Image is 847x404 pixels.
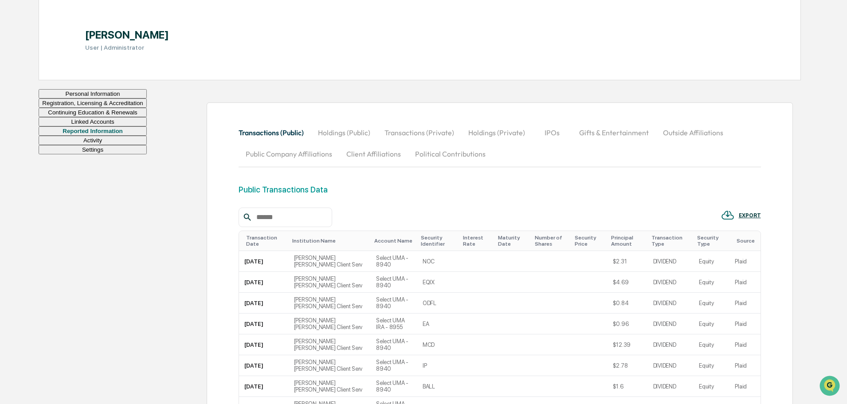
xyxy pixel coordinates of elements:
[417,355,460,376] td: IP
[729,272,760,293] td: Plaid
[611,235,644,247] div: Toggle SortBy
[5,125,59,141] a: 🔎Data Lookup
[371,272,417,293] td: Select UMA - 8940
[30,77,112,84] div: We're available if you need us!
[39,126,146,136] button: Reported Information
[721,208,734,222] img: EXPORT
[339,143,408,165] button: Client Affiliations
[9,19,161,33] p: How can we help?
[39,117,146,126] button: Linked Accounts
[85,28,169,41] h1: [PERSON_NAME]
[239,334,288,355] td: [DATE]
[498,235,527,247] div: Toggle SortBy
[18,112,57,121] span: Preclearance
[729,293,760,314] td: Plaid
[5,108,61,124] a: 🖐️Preclearance
[694,314,729,334] td: Equity
[9,129,16,137] div: 🔎
[729,355,760,376] td: Plaid
[246,235,285,247] div: Toggle SortBy
[608,314,648,334] td: $0.96
[289,355,371,376] td: [PERSON_NAME] [PERSON_NAME] Client Serv
[239,293,288,314] td: [DATE]
[694,355,729,376] td: Equity
[18,129,56,137] span: Data Lookup
[61,108,114,124] a: 🗄️Attestations
[377,122,461,143] button: Transactions (Private)
[239,122,311,143] button: Transactions (Public)
[729,251,760,272] td: Plaid
[656,122,730,143] button: Outside Affiliations
[694,376,729,397] td: Equity
[417,293,460,314] td: ODFL
[648,293,694,314] td: DIVIDEND
[608,334,648,355] td: $12.39
[648,272,694,293] td: DIVIDEND
[39,145,146,154] button: Settings
[421,235,456,247] div: Toggle SortBy
[239,143,339,165] button: Public Company Affiliations
[39,108,146,117] button: Continuing Education & Renewals
[648,334,694,355] td: DIVIDEND
[729,334,760,355] td: Plaid
[289,334,371,355] td: [PERSON_NAME] [PERSON_NAME] Client Serv
[30,68,145,77] div: Start new chat
[374,238,414,244] div: Toggle SortBy
[648,251,694,272] td: DIVIDEND
[289,272,371,293] td: [PERSON_NAME] [PERSON_NAME] Client Serv
[73,112,110,121] span: Attestations
[371,334,417,355] td: Select UMA - 8940
[417,314,460,334] td: EA
[289,293,371,314] td: [PERSON_NAME] [PERSON_NAME] Client Serv
[463,235,491,247] div: Toggle SortBy
[9,68,25,84] img: 1746055101610-c473b297-6a78-478c-a979-82029cc54cd1
[289,251,371,272] td: [PERSON_NAME] [PERSON_NAME] Client Serv
[697,235,726,247] div: Toggle SortBy
[575,235,604,247] div: Toggle SortBy
[694,334,729,355] td: Equity
[289,376,371,397] td: [PERSON_NAME] [PERSON_NAME] Client Serv
[151,71,161,81] button: Start new chat
[371,376,417,397] td: Select UMA - 8940
[39,136,146,145] button: Activity
[371,251,417,272] td: Select UMA - 8940
[532,122,572,143] button: IPOs
[239,355,288,376] td: [DATE]
[729,376,760,397] td: Plaid
[648,355,694,376] td: DIVIDEND
[9,113,16,120] div: 🖐️
[737,238,757,244] div: Toggle SortBy
[39,89,146,98] button: Personal Information
[292,238,367,244] div: Toggle SortBy
[63,150,107,157] a: Powered byPylon
[608,355,648,376] td: $2.78
[311,122,377,143] button: Holdings (Public)
[608,376,648,397] td: $1.6
[408,143,493,165] button: Political Contributions
[608,272,648,293] td: $4.69
[572,122,656,143] button: Gifts & Entertainment
[239,272,288,293] td: [DATE]
[39,89,146,154] div: secondary tabs example
[64,113,71,120] div: 🗄️
[535,235,568,247] div: Toggle SortBy
[417,272,460,293] td: EQIX
[239,122,761,165] div: secondary tabs example
[417,334,460,355] td: MCD
[648,376,694,397] td: DIVIDEND
[694,293,729,314] td: Equity
[371,293,417,314] td: Select UMA - 8940
[651,235,690,247] div: Toggle SortBy
[239,376,288,397] td: [DATE]
[39,98,146,108] button: Registration, Licensing & Accreditation
[417,251,460,272] td: NOC
[608,293,648,314] td: $0.84
[729,314,760,334] td: Plaid
[239,314,288,334] td: [DATE]
[371,314,417,334] td: Select UMA IRA - 8955
[694,251,729,272] td: Equity
[461,122,532,143] button: Holdings (Private)
[371,355,417,376] td: Select UMA - 8940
